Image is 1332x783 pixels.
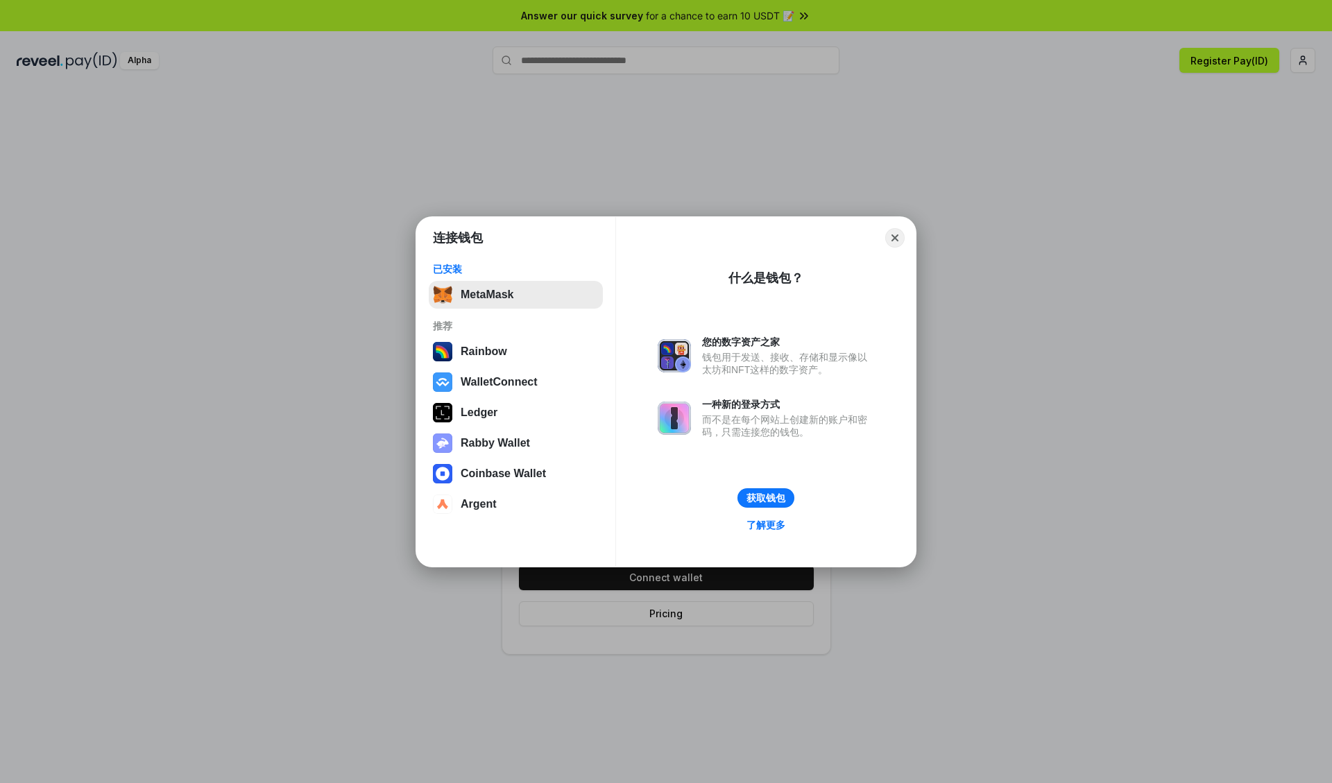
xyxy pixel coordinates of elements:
[461,376,538,388] div: WalletConnect
[433,372,452,392] img: svg+xml,%3Csvg%20width%3D%2228%22%20height%3D%2228%22%20viewBox%3D%220%200%2028%2028%22%20fill%3D...
[429,460,603,488] button: Coinbase Wallet
[429,429,603,457] button: Rabby Wallet
[702,413,874,438] div: 而不是在每个网站上创建新的账户和密码，只需连接您的钱包。
[429,490,603,518] button: Argent
[658,402,691,435] img: svg+xml,%3Csvg%20xmlns%3D%22http%3A%2F%2Fwww.w3.org%2F2000%2Fsvg%22%20fill%3D%22none%22%20viewBox...
[702,336,874,348] div: 您的数字资产之家
[433,263,599,275] div: 已安装
[433,403,452,422] img: svg+xml,%3Csvg%20xmlns%3D%22http%3A%2F%2Fwww.w3.org%2F2000%2Fsvg%22%20width%3D%2228%22%20height%3...
[433,433,452,453] img: svg+xml,%3Csvg%20xmlns%3D%22http%3A%2F%2Fwww.w3.org%2F2000%2Fsvg%22%20fill%3D%22none%22%20viewBox...
[746,519,785,531] div: 了解更多
[429,399,603,427] button: Ledger
[737,488,794,508] button: 获取钱包
[728,270,803,286] div: 什么是钱包？
[746,492,785,504] div: 获取钱包
[738,516,794,534] a: 了解更多
[433,285,452,304] img: svg+xml,%3Csvg%20fill%3D%22none%22%20height%3D%2233%22%20viewBox%3D%220%200%2035%2033%22%20width%...
[658,339,691,372] img: svg+xml,%3Csvg%20xmlns%3D%22http%3A%2F%2Fwww.w3.org%2F2000%2Fsvg%22%20fill%3D%22none%22%20viewBox...
[461,345,507,358] div: Rainbow
[461,467,546,480] div: Coinbase Wallet
[461,437,530,449] div: Rabby Wallet
[461,498,497,510] div: Argent
[433,230,483,246] h1: 连接钱包
[429,338,603,365] button: Rainbow
[433,342,452,361] img: svg+xml,%3Csvg%20width%3D%22120%22%20height%3D%22120%22%20viewBox%3D%220%200%20120%20120%22%20fil...
[433,464,452,483] img: svg+xml,%3Csvg%20width%3D%2228%22%20height%3D%2228%22%20viewBox%3D%220%200%2028%2028%22%20fill%3D...
[702,398,874,411] div: 一种新的登录方式
[433,494,452,514] img: svg+xml,%3Csvg%20width%3D%2228%22%20height%3D%2228%22%20viewBox%3D%220%200%2028%2028%22%20fill%3D...
[885,228,905,248] button: Close
[429,368,603,396] button: WalletConnect
[461,406,497,419] div: Ledger
[429,281,603,309] button: MetaMask
[433,320,599,332] div: 推荐
[702,351,874,376] div: 钱包用于发送、接收、存储和显示像以太坊和NFT这样的数字资产。
[461,289,513,301] div: MetaMask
